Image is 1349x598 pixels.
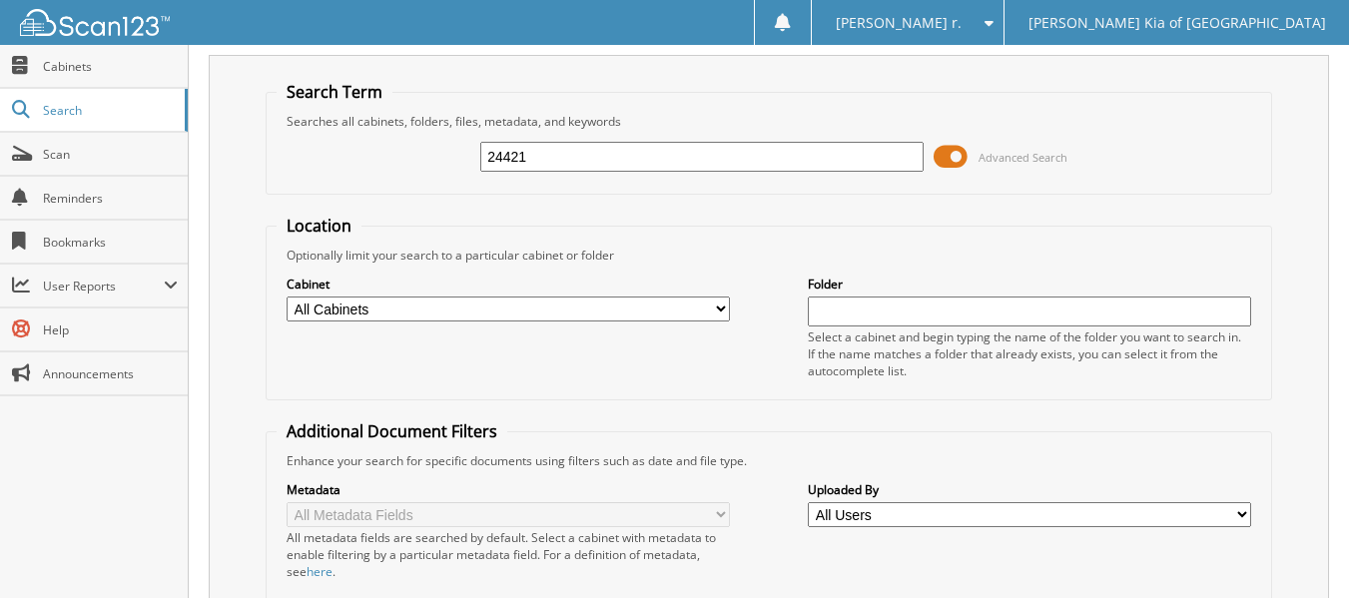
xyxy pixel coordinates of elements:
span: Bookmarks [43,234,178,251]
span: [PERSON_NAME] Kia of [GEOGRAPHIC_DATA] [1028,17,1326,29]
legend: Location [277,215,361,237]
label: Cabinet [287,276,730,293]
span: Scan [43,146,178,163]
span: Cabinets [43,58,178,75]
label: Metadata [287,481,730,498]
div: Select a cabinet and begin typing the name of the folder you want to search in. If the name match... [808,328,1251,379]
div: Enhance your search for specific documents using filters such as date and file type. [277,452,1261,469]
a: here [307,563,333,580]
label: Uploaded By [808,481,1251,498]
span: Announcements [43,365,178,382]
label: Folder [808,276,1251,293]
span: Reminders [43,190,178,207]
span: [PERSON_NAME] r. [836,17,962,29]
div: Searches all cabinets, folders, files, metadata, and keywords [277,113,1261,130]
div: Optionally limit your search to a particular cabinet or folder [277,247,1261,264]
legend: Search Term [277,81,392,103]
img: scan123-logo-white.svg [20,9,170,36]
span: Advanced Search [979,150,1067,165]
iframe: Chat Widget [1249,502,1349,598]
span: Help [43,321,178,338]
span: User Reports [43,278,164,295]
legend: Additional Document Filters [277,420,507,442]
div: All metadata fields are searched by default. Select a cabinet with metadata to enable filtering b... [287,529,730,580]
span: Search [43,102,175,119]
